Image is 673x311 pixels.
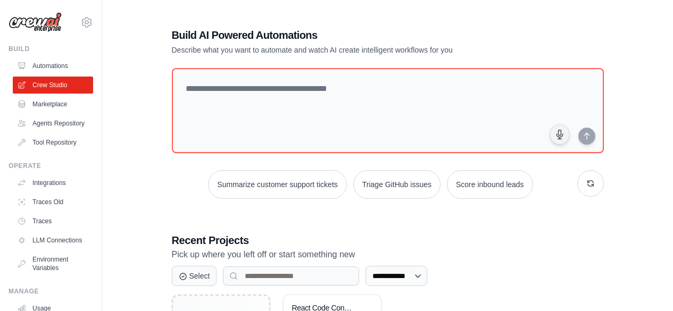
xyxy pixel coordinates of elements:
h3: Recent Projects [172,233,604,248]
p: Describe what you want to automate and watch AI create intelligent workflows for you [172,45,529,55]
a: Agents Repository [13,115,93,132]
div: Operate [9,162,93,170]
a: Integrations [13,174,93,191]
a: LLM Connections [13,232,93,249]
a: Crew Studio [13,77,93,94]
button: Score inbound leads [447,170,533,199]
p: Pick up where you left off or start something new [172,248,604,262]
button: Triage GitHub issues [353,170,441,199]
button: Select [172,266,217,286]
a: Tool Repository [13,134,93,151]
button: Summarize customer support tickets [208,170,346,199]
a: Environment Variables [13,251,93,276]
a: Automations [13,57,93,74]
button: Get new suggestions [577,170,604,197]
a: Traces [13,213,93,230]
a: Marketplace [13,96,93,113]
div: Build [9,45,93,53]
div: Manage [9,287,93,296]
h1: Build AI Powered Automations [172,28,529,43]
a: Traces Old [13,194,93,211]
img: Logo [9,12,62,32]
button: Click to speak your automation idea [550,124,570,145]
